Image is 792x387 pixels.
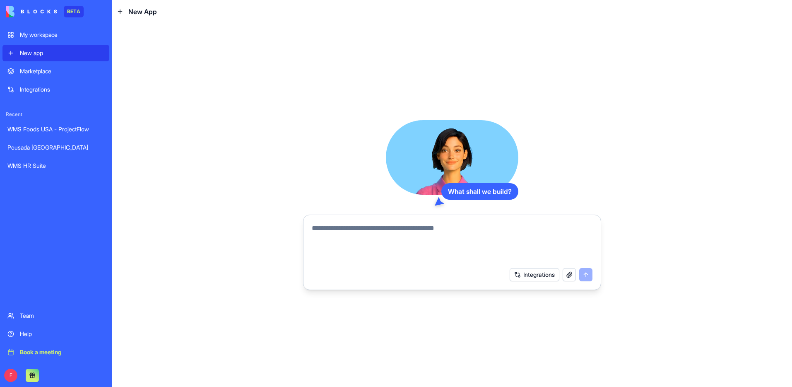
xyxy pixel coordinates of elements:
a: Pousada [GEOGRAPHIC_DATA] [2,139,109,156]
a: Book a meeting [2,344,109,360]
span: Recent [2,111,109,118]
button: Integrations [510,268,559,281]
img: logo [6,6,57,17]
span: F [4,369,17,382]
div: Pousada [GEOGRAPHIC_DATA] [7,143,104,152]
div: Integrations [20,85,104,94]
a: Help [2,326,109,342]
div: Help [20,330,104,338]
div: WMS Foods USA - ProjectFlow [7,125,104,133]
div: New app [20,49,104,57]
div: What shall we build? [441,183,518,200]
a: Integrations [2,81,109,98]
div: Marketplace [20,67,104,75]
div: Team [20,312,104,320]
div: BETA [64,6,84,17]
div: Book a meeting [20,348,104,356]
a: WMS HR Suite [2,157,109,174]
a: WMS Foods USA - ProjectFlow [2,121,109,138]
a: Marketplace [2,63,109,80]
a: New app [2,45,109,61]
a: Team [2,307,109,324]
a: My workspace [2,27,109,43]
a: BETA [6,6,84,17]
div: WMS HR Suite [7,162,104,170]
span: New App [128,7,157,17]
div: My workspace [20,31,104,39]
